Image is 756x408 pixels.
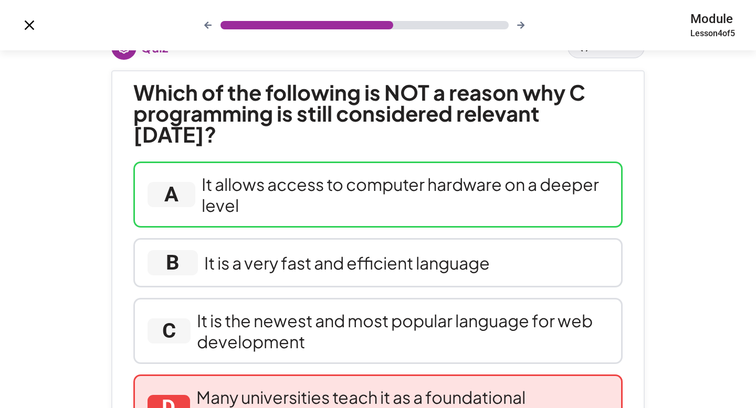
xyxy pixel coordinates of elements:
[148,250,198,275] div: B
[133,82,623,145] p: Which of the following is NOT a reason why C programming is still considered relevant [DATE]?
[148,318,191,343] div: C
[202,174,608,216] div: It allows access to computer hardware on a deeper level
[204,252,490,273] div: It is a very fast and efficient language
[197,310,608,352] div: It is the newest and most popular language for web development
[690,27,735,40] span: Lesson 4 of 5
[690,10,735,27] p: Module
[148,182,195,207] div: A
